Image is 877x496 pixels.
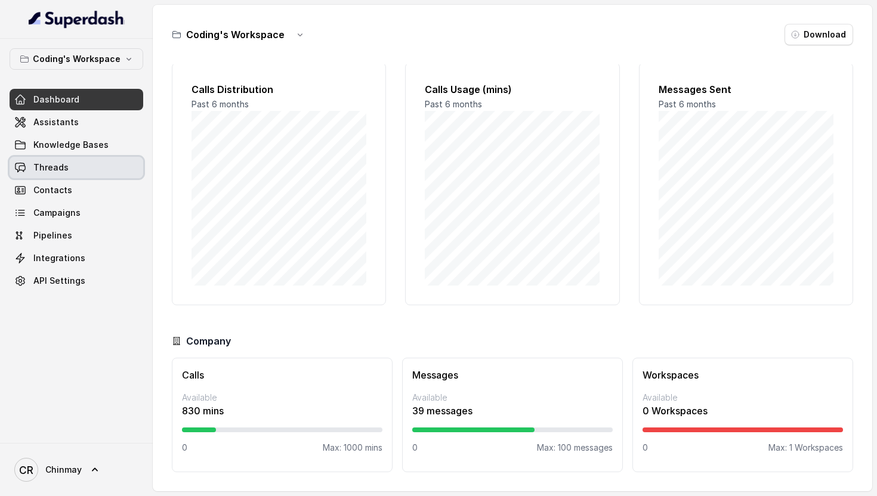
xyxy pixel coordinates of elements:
h2: Calls Usage (mins) [425,82,600,97]
a: API Settings [10,270,143,292]
span: Campaigns [33,207,81,219]
a: Campaigns [10,202,143,224]
p: Available [643,392,843,404]
p: 0 [643,442,648,454]
h2: Messages Sent [659,82,833,97]
img: light.svg [29,10,125,29]
span: Past 6 months [425,99,482,109]
span: API Settings [33,275,85,287]
span: Integrations [33,252,85,264]
p: Max: 100 messages [537,442,613,454]
p: Max: 1 Workspaces [768,442,843,454]
a: Pipelines [10,225,143,246]
h3: Messages [412,368,613,382]
h3: Company [186,334,231,348]
p: Coding's Workspace [33,52,121,66]
span: Pipelines [33,230,72,241]
a: Assistants [10,111,143,133]
p: 830 mins [182,404,382,418]
p: 39 messages [412,404,613,418]
span: Dashboard [33,94,79,106]
span: Assistants [33,116,79,128]
button: Coding's Workspace [10,48,143,70]
span: Knowledge Bases [33,139,109,151]
h3: Calls [182,368,382,382]
span: Threads [33,162,69,173]
p: 0 [182,442,187,454]
span: Chinmay [45,464,82,476]
a: Dashboard [10,89,143,110]
a: Threads [10,157,143,178]
p: Available [182,392,382,404]
span: Contacts [33,184,72,196]
h3: Coding's Workspace [186,27,285,42]
a: Integrations [10,247,143,269]
p: Max: 1000 mins [323,442,382,454]
p: 0 [412,442,418,454]
text: CR [19,464,33,476]
a: Chinmay [10,453,143,486]
span: Past 6 months [659,99,716,109]
a: Knowledge Bases [10,134,143,156]
h2: Calls Distribution [192,82,366,97]
span: Past 6 months [192,99,249,109]
button: Download [785,24,853,45]
h3: Workspaces [643,368,843,382]
p: Available [412,392,613,404]
a: Contacts [10,179,143,201]
p: 0 Workspaces [643,404,843,418]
